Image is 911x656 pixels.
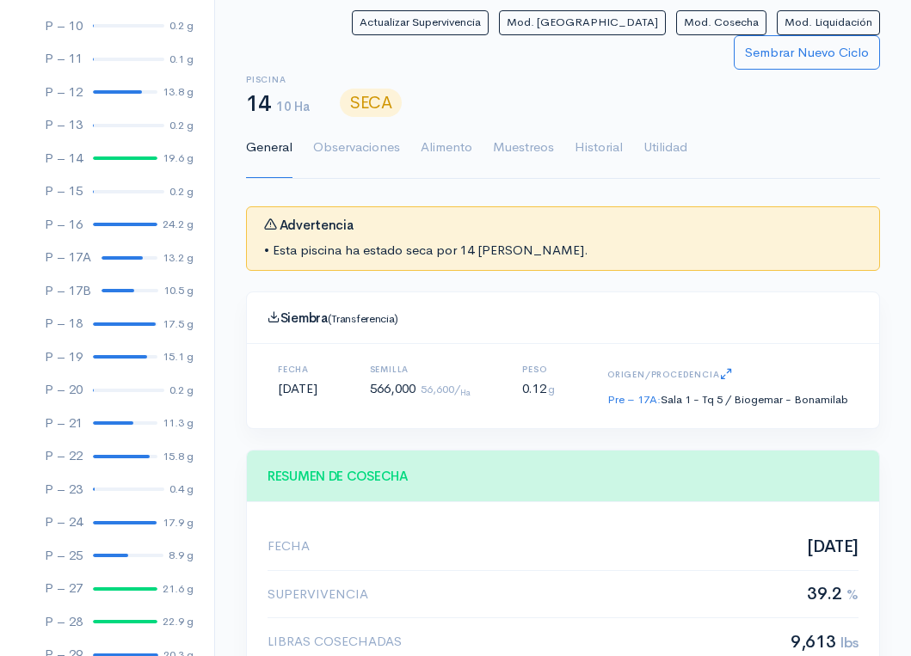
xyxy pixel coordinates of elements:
div: P – 17A [45,248,91,267]
div: P – 13 [45,115,83,135]
a: General [246,117,292,179]
h6: Semilla [370,365,471,374]
div: 0.2 g [169,382,194,399]
div: 8.9 g [169,547,194,564]
div: 10.5 g [163,282,194,299]
div: 0.4 g [169,481,194,498]
button: Mod. Cosecha [676,10,766,35]
sub: Ha [460,388,471,398]
div: 0.12 [502,365,576,408]
span: lbs [840,634,859,652]
div: 11.3 g [163,414,194,432]
h6: Piscina [246,75,309,84]
div: 17.5 g [163,316,194,333]
span: SECA [340,89,402,117]
div: [DATE] [257,365,338,408]
a: Alimento [421,117,472,179]
div: 566,000 [349,365,491,408]
div: 19.6 g [163,150,194,167]
small: (Transferencia) [328,311,399,326]
h4: RESUMEN DE COSECHA [268,469,859,484]
div: P – 22 [45,446,83,466]
div: P – 21 [45,414,83,433]
div: 0.2 g [169,117,194,134]
span: g [548,383,555,396]
div: P – 23 [45,480,83,500]
div: 0.2 g [169,17,194,34]
span: [DATE] [807,537,859,556]
div: P – 19 [45,347,83,367]
div: 21.6 g [163,580,194,598]
div: 0.1 g [169,51,194,68]
div: P – 28 [45,612,83,632]
small: 56,600/ [421,382,471,396]
h4: Siembra [268,310,859,326]
div: 24.2 g [163,216,194,233]
div: 17.9 g [163,514,194,531]
div: 13.8 g [163,83,194,101]
span: 39.2 [807,585,859,604]
span: % [846,585,859,604]
div: 22.9 g [163,613,194,630]
div: P – 14 [45,149,83,169]
div: P – 18 [45,314,83,334]
a: Utilidad [643,117,687,179]
div: 13.2 g [163,249,194,267]
h4: Advertencia [264,218,826,233]
button: Mod. Liquidación [777,10,880,35]
a: Muestreos [493,117,554,179]
button: Mod. [GEOGRAPHIC_DATA] [499,10,666,35]
div: 0.2 g [169,183,194,200]
div: P – 11 [45,49,83,69]
div: P – 25 [45,546,83,566]
div: 15.8 g [163,448,194,465]
div: P – 27 [45,579,83,598]
h6: Fecha [278,365,317,374]
span: 10 Ha [276,98,310,114]
span: Libras cosechadas [268,632,402,652]
div: P – 17B [45,281,91,301]
span: Supervivencia [268,585,368,604]
div: P – 24 [45,512,83,532]
a: Historial [575,117,623,179]
h1: 14 [246,92,309,117]
button: Sembrar Nuevo Ciclo [734,35,880,71]
p: • Esta piscina ha estado seca por 14 [PERSON_NAME]. [264,241,826,261]
div: P – 10 [45,16,83,36]
div: P – 12 [45,83,83,102]
a: Pre – 17A: [607,392,661,407]
div: P – 20 [45,380,83,400]
div: P – 16 [45,215,83,235]
h6: Origen/Procedencia [607,365,848,386]
span: 9,613 [791,633,859,652]
div: P – 15 [45,181,83,201]
a: Observaciones [313,117,400,179]
span: Fecha [268,536,310,556]
span: Sala 1 - Tq 5 / Biogemar - Bonamilab [661,392,848,407]
button: Actualizar Supervivencia [352,10,489,35]
h6: Peso [522,365,555,374]
div: 15.1 g [163,348,194,365]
